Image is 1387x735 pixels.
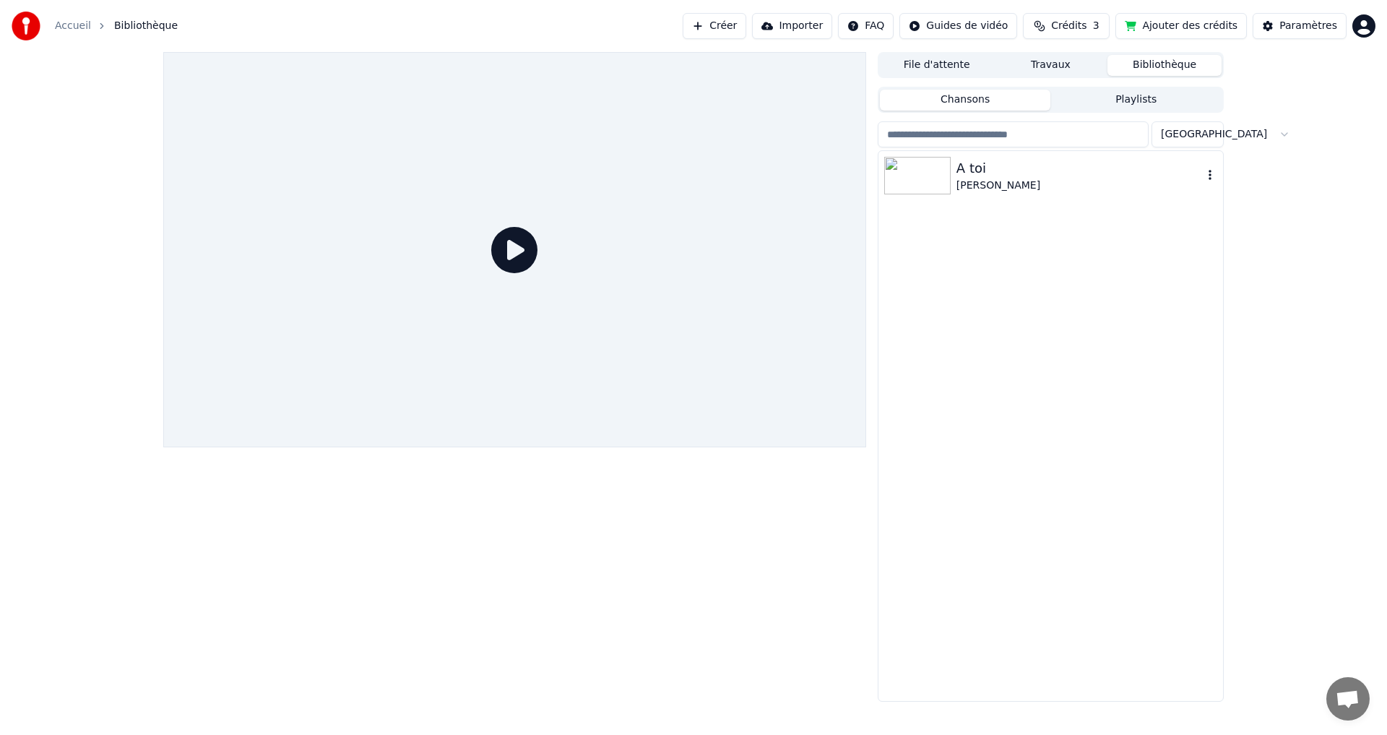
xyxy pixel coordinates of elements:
[880,90,1051,111] button: Chansons
[1107,55,1222,76] button: Bibliothèque
[1051,19,1086,33] span: Crédits
[1050,90,1222,111] button: Playlists
[1161,127,1267,142] span: [GEOGRAPHIC_DATA]
[1023,13,1110,39] button: Crédits3
[55,19,178,33] nav: breadcrumb
[1279,19,1337,33] div: Paramètres
[899,13,1017,39] button: Guides de vidéo
[752,13,832,39] button: Importer
[956,158,1203,179] div: A toi
[683,13,746,39] button: Créer
[994,55,1108,76] button: Travaux
[838,13,894,39] button: FAQ
[880,55,994,76] button: File d'attente
[12,12,40,40] img: youka
[55,19,91,33] a: Accueil
[956,179,1203,193] div: [PERSON_NAME]
[1115,13,1247,39] button: Ajouter des crédits
[1253,13,1347,39] button: Paramètres
[1093,19,1099,33] span: 3
[1326,677,1370,721] a: Ouvrir le chat
[114,19,178,33] span: Bibliothèque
